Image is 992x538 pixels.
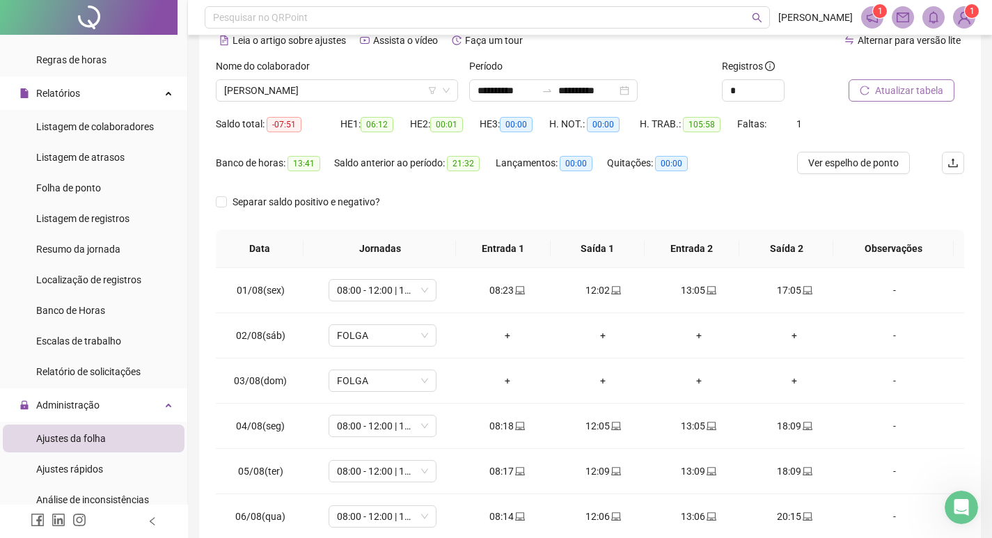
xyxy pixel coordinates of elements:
span: 00:01 [430,117,463,132]
span: linkedin [52,513,65,527]
div: 12:06 [566,509,640,524]
th: Saída 1 [551,230,645,268]
div: 13:09 [662,464,736,479]
div: H. TRAB.: [640,116,737,132]
div: H. NOT.: [549,116,640,132]
sup: 1 [873,4,887,18]
span: 04/08(seg) [236,420,285,432]
div: 08:18 [471,418,544,434]
th: Entrada 2 [645,230,739,268]
div: 20:15 [758,509,832,524]
span: laptop [801,466,812,476]
span: laptop [705,466,716,476]
div: - [853,464,936,479]
span: laptop [801,512,812,521]
span: down [442,86,450,95]
div: + [471,328,544,343]
span: 02/08(sáb) [236,330,285,341]
button: Atualizar tabela [849,79,954,102]
div: 17:05 [758,283,832,298]
span: Escalas de trabalho [36,335,121,347]
span: 03/08(dom) [234,375,287,386]
span: 06:12 [361,117,393,132]
span: 08:00 - 12:00 | 13:00 - 18:00 [337,416,428,436]
div: 13:05 [662,283,736,298]
span: Localização de registros [36,274,141,285]
span: 06/08(qua) [235,511,285,522]
span: Resumo da jornada [36,244,120,255]
span: Alternar para versão lite [858,35,961,46]
div: HE 2: [410,116,480,132]
span: Listagem de atrasos [36,152,125,163]
span: -07:51 [267,117,301,132]
span: Administração [36,399,100,411]
span: instagram [72,513,86,527]
span: Listagem de registros [36,213,129,224]
span: file-text [219,35,229,45]
span: filter [428,86,436,95]
div: + [662,328,736,343]
span: laptop [610,421,621,431]
span: FOLGA [337,325,428,346]
span: 21:32 [447,156,480,171]
div: + [758,373,832,388]
div: 12:02 [566,283,640,298]
span: laptop [801,421,812,431]
span: FOLGA [337,370,428,391]
span: laptop [801,285,812,295]
span: 00:00 [587,117,620,132]
div: 18:09 [758,418,832,434]
span: 08:00 - 12:00 | 13:00 - 18:00 [337,461,428,482]
label: Nome do colaborador [216,58,319,74]
label: Período [469,58,512,74]
span: Banco de Horas [36,305,105,316]
div: - [853,418,936,434]
span: upload [947,157,959,168]
span: youtube [360,35,370,45]
th: Saída 2 [739,230,834,268]
div: + [662,373,736,388]
span: 00:00 [655,156,688,171]
img: 89661 [954,7,975,28]
span: laptop [514,285,525,295]
span: Ver espelho de ponto [808,155,899,171]
span: 105:58 [683,117,721,132]
span: Análise de inconsistências [36,494,149,505]
span: Assista o vídeo [373,35,438,46]
span: laptop [705,512,716,521]
div: - [853,373,936,388]
span: 00:00 [500,117,533,132]
button: Ver espelho de ponto [797,152,910,174]
th: Data [216,230,304,268]
span: swap-right [542,85,553,96]
div: + [566,328,640,343]
span: file [19,88,29,98]
div: 12:09 [566,464,640,479]
span: Listagem de colaboradores [36,121,154,132]
span: facebook [31,513,45,527]
span: 05/08(ter) [238,466,283,477]
span: 08:00 - 12:00 | 13:00 - 17:00 [337,280,428,301]
span: reload [860,86,869,95]
span: laptop [705,285,716,295]
span: search [752,13,762,23]
div: 12:05 [566,418,640,434]
span: Folha de ponto [36,182,101,193]
span: Faça um tour [465,35,523,46]
span: notification [866,11,879,24]
span: info-circle [765,61,775,71]
span: Separar saldo positivo e negativo? [227,194,386,209]
span: bell [927,11,940,24]
div: Saldo total: [216,116,340,132]
div: Saldo anterior ao período: [334,155,496,171]
span: 13:41 [288,156,320,171]
span: Leia o artigo sobre ajustes [233,35,346,46]
span: 1 [878,6,883,16]
div: Banco de horas: [216,155,334,171]
span: laptop [514,466,525,476]
span: 01/08(sex) [237,285,285,296]
div: - [853,283,936,298]
span: Relatórios [36,88,80,99]
div: 18:09 [758,464,832,479]
span: Atualizar tabela [875,83,943,98]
